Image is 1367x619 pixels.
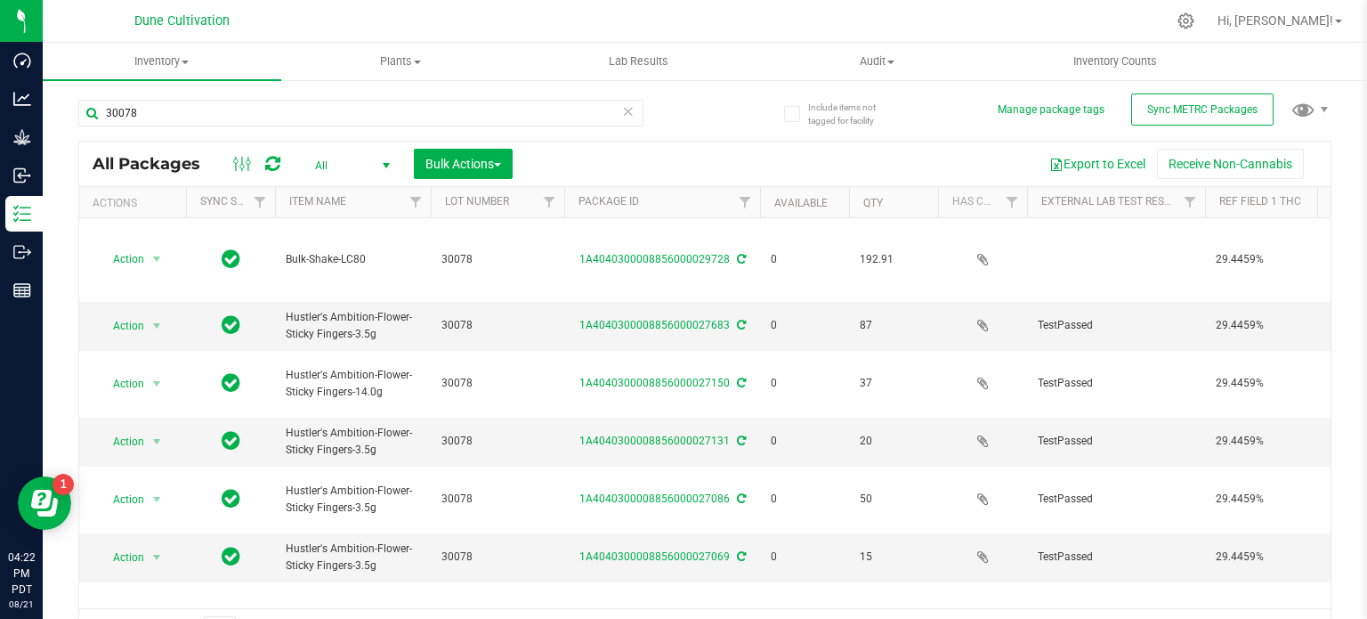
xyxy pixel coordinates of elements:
[1038,375,1194,392] span: TestPassed
[860,433,927,450] span: 20
[13,281,31,299] inline-svg: Reports
[998,187,1027,217] a: Filter
[1157,149,1304,179] button: Receive Non-Cannabis
[1038,549,1194,566] span: TestPassed
[13,128,31,146] inline-svg: Grow
[146,487,168,512] span: select
[441,375,554,392] span: 30078
[579,319,730,331] a: 1A4040300008856000027683
[758,53,995,69] span: Audit
[863,197,883,209] a: Qty
[996,43,1234,80] a: Inventory Counts
[771,251,838,268] span: 0
[771,317,838,334] span: 0
[757,43,996,80] a: Audit
[13,90,31,108] inline-svg: Analytics
[860,251,927,268] span: 192.91
[441,251,554,268] span: 30078
[578,195,639,208] a: Package ID
[1038,149,1157,179] button: Export to Excel
[93,197,179,209] div: Actions
[938,187,1027,218] th: Has COA
[289,195,346,208] a: Item Name
[286,251,420,268] span: Bulk-Shake-LC80
[520,43,758,80] a: Lab Results
[1216,433,1350,450] span: 29.4459%
[93,154,218,174] span: All Packages
[734,319,746,331] span: Sync from Compliance System
[222,313,240,338] span: In Sync
[731,187,760,217] a: Filter
[146,314,168,338] span: select
[771,433,838,450] span: 0
[860,375,927,392] span: 37
[13,167,31,184] inline-svg: Inbound
[1216,491,1350,508] span: 29.4459%
[1219,195,1301,208] a: Ref Field 1 THC
[286,367,420,401] span: Hustler's Ambition-Flower-Sticky Fingers-14.0g
[774,197,828,209] a: Available
[146,545,168,570] span: select
[78,100,643,126] input: Search Package ID, Item Name, SKU, Lot or Part Number...
[1216,549,1350,566] span: 29.4459%
[200,195,269,208] a: Sync Status
[860,491,927,508] span: 50
[1049,53,1181,69] span: Inventory Counts
[97,429,145,454] span: Action
[579,435,730,447] a: 1A4040300008856000027131
[1038,491,1194,508] span: TestPassed
[1216,251,1350,268] span: 29.4459%
[286,425,420,459] span: Hustler's Ambition-Flower-Sticky Fingers-3.5g
[281,43,520,80] a: Plants
[771,375,838,392] span: 0
[286,483,420,517] span: Hustler's Ambition-Flower-Sticky Fingers-3.5g
[8,550,35,598] p: 04:22 PM PDT
[441,549,554,566] span: 30078
[18,476,71,530] iframe: Resource center
[401,187,431,217] a: Filter
[425,157,501,171] span: Bulk Actions
[286,541,420,574] span: Hustler's Ambition-Flower-Sticky Fingers-3.5g
[1216,317,1350,334] span: 29.4459%
[13,52,31,69] inline-svg: Dashboard
[441,433,554,450] span: 30078
[860,549,927,566] span: 15
[579,550,730,563] a: 1A4040300008856000027069
[734,493,746,505] span: Sync from Compliance System
[585,53,692,69] span: Lab Results
[734,550,746,563] span: Sync from Compliance System
[771,491,838,508] span: 0
[97,487,145,512] span: Action
[222,486,240,511] span: In Sync
[771,549,838,566] span: 0
[222,247,240,272] span: In Sync
[998,102,1104,118] button: Manage package tags
[441,317,554,334] span: 30078
[97,247,145,272] span: Action
[414,149,513,179] button: Bulk Actions
[1175,12,1197,29] div: Manage settings
[1216,375,1350,392] span: 29.4459%
[13,205,31,223] inline-svg: Inventory
[222,544,240,569] span: In Sync
[53,474,74,495] iframe: Resource center unread badge
[1131,94,1274,126] button: Sync METRC Packages
[860,317,927,334] span: 87
[97,314,145,338] span: Action
[734,435,746,447] span: Sync from Compliance System
[808,101,897,127] span: Include items not tagged for facility
[1176,187,1205,217] a: Filter
[579,493,730,505] a: 1A4040300008856000027086
[445,195,509,208] a: Lot Number
[134,13,230,29] span: Dune Cultivation
[146,371,168,396] span: select
[97,545,145,570] span: Action
[222,428,240,453] span: In Sync
[286,309,420,343] span: Hustler's Ambition-Flower-Sticky Fingers-3.5g
[246,187,275,217] a: Filter
[146,429,168,454] span: select
[734,253,746,265] span: Sync from Compliance System
[579,377,730,389] a: 1A4040300008856000027150
[579,253,730,265] a: 1A4040300008856000029728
